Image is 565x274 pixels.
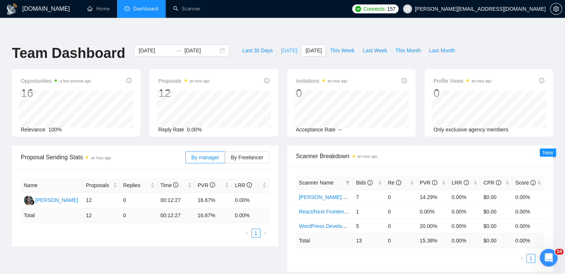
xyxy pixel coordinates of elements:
[198,182,215,188] span: PVR
[243,229,251,238] li: Previous Page
[356,180,373,186] span: Bids
[21,208,83,223] td: Total
[345,180,350,185] span: filter
[160,182,178,188] span: Time
[210,182,215,187] span: info-circle
[91,156,111,160] time: an hour ago
[387,5,395,13] span: 157
[480,190,512,204] td: $0.00
[515,180,535,186] span: Score
[551,6,562,12] span: setting
[235,182,252,188] span: LRR
[173,182,178,187] span: info-circle
[21,153,185,162] span: Proposal Sending Stats
[363,5,386,13] span: Connects:
[238,45,277,56] button: Last 30 Days
[264,78,269,83] span: info-circle
[396,180,401,185] span: info-circle
[405,6,410,12] span: user
[543,150,553,156] span: New
[83,208,120,223] td: 12
[48,127,62,133] span: 100%
[21,76,91,85] span: Opportunities
[296,151,545,161] span: Scanner Breakdown
[434,86,491,100] div: 0
[432,180,437,185] span: info-circle
[190,79,210,83] time: an hour ago
[429,46,455,55] span: Last Month
[87,6,110,12] a: homeHome
[550,6,562,12] a: setting
[449,233,481,248] td: 0.00 %
[232,193,269,208] td: 0.00%
[263,231,267,235] span: right
[195,208,232,223] td: 16.67 %
[296,76,347,85] span: Invitations
[124,6,130,11] span: dashboard
[24,196,33,205] img: RS
[344,177,351,188] span: filter
[527,254,535,262] a: 1
[187,127,202,133] span: 0.00%
[517,254,526,263] button: left
[60,79,91,83] time: a few seconds ago
[243,229,251,238] button: left
[395,46,421,55] span: This Month
[296,127,336,133] span: Acceptance Rate
[517,254,526,263] li: Previous Page
[175,48,181,53] span: swap-right
[6,3,18,15] img: logo
[83,193,120,208] td: 12
[449,219,481,233] td: 0.00%
[83,178,120,193] th: Proposals
[173,6,201,12] a: searchScanner
[535,254,544,263] button: right
[512,233,544,248] td: 0.00 %
[120,193,157,208] td: 0
[120,178,157,193] th: Replies
[353,190,385,204] td: 7
[512,204,544,219] td: 0.00%
[260,229,269,238] button: right
[417,190,449,204] td: 14.29%
[158,193,195,208] td: 00:12:27
[540,249,558,267] iframe: Intercom live chat
[355,6,361,12] img: upwork-logo.png
[299,209,358,215] a: React/Next Frontend Dev
[175,48,181,53] span: to
[12,45,125,62] h1: Team Dashboard
[252,229,260,237] a: 1
[299,194,374,200] a: [PERSON_NAME] Development
[480,219,512,233] td: $0.00
[464,180,469,185] span: info-circle
[231,154,263,160] span: By Freelancer
[496,180,501,185] span: info-circle
[417,204,449,219] td: 0.00%
[305,46,322,55] span: [DATE]
[539,78,544,83] span: info-circle
[391,45,425,56] button: This Month
[385,219,417,233] td: 0
[385,204,417,219] td: 0
[526,254,535,263] li: 1
[353,219,385,233] td: 5
[363,46,387,55] span: Last Week
[434,127,509,133] span: Only exclusive agency members
[388,180,401,186] span: Re
[449,204,481,219] td: 0.00%
[385,190,417,204] td: 0
[417,233,449,248] td: 15.38 %
[353,204,385,219] td: 1
[353,233,385,248] td: 13
[512,219,544,233] td: 0.00%
[417,219,449,233] td: 20.00%
[184,46,218,55] input: End date
[158,208,195,223] td: 00:12:27
[358,154,377,159] time: an hour ago
[281,46,297,55] span: [DATE]
[191,154,219,160] span: By manager
[21,178,83,193] th: Name
[86,181,111,189] span: Proposals
[449,190,481,204] td: 0.00%
[251,229,260,238] li: 1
